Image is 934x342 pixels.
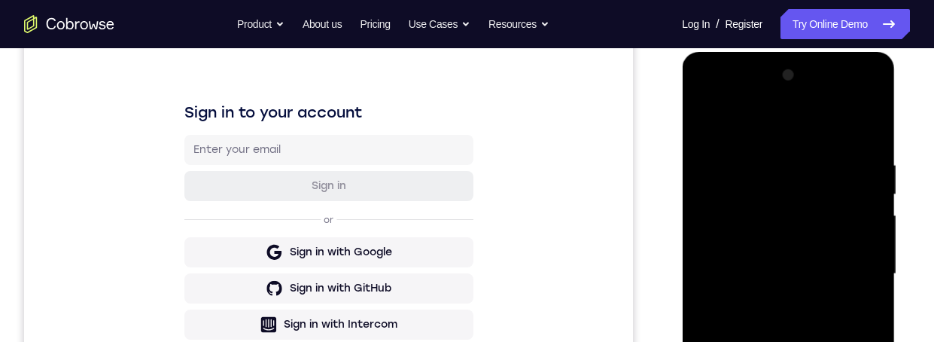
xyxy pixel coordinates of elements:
input: Enter your email [169,144,440,159]
a: Try Online Demo [780,9,910,39]
a: About us [303,9,342,39]
button: Product [237,9,284,39]
a: Log In [682,9,710,39]
button: Sign in with Google [160,239,449,269]
span: / [716,15,719,33]
div: Sign in with Intercom [260,319,373,334]
p: or [297,215,312,227]
a: Go to the home page [24,15,114,33]
button: Resources [488,9,549,39]
a: Register [726,9,762,39]
button: Sign in with GitHub [160,275,449,305]
button: Sign in with Intercom [160,311,449,341]
button: Use Cases [409,9,470,39]
div: Sign in with GitHub [266,282,367,298]
div: Sign in with Google [266,246,368,261]
a: Pricing [360,9,390,39]
h1: Sign in to your account [160,103,449,124]
button: Sign in [160,173,449,203]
